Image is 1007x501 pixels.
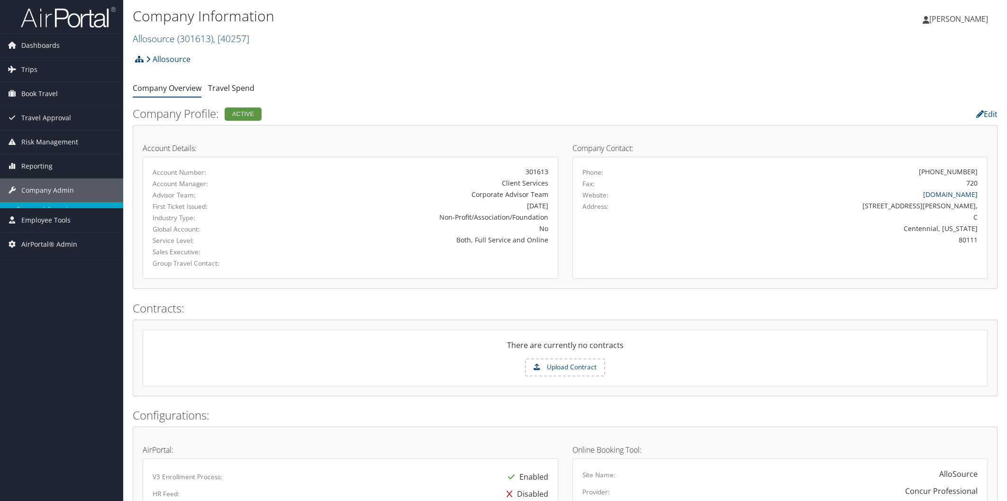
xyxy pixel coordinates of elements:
[21,106,71,130] span: Travel Approval
[133,83,201,93] a: Company Overview
[582,179,595,188] label: Fax:
[133,32,249,45] a: Allosource
[289,178,548,188] div: Client Services
[133,407,998,423] h2: Configurations:
[213,32,249,45] span: , [ 40257 ]
[225,107,262,121] div: Active
[21,6,116,28] img: airportal-logo.png
[919,167,978,177] div: [PHONE_NUMBER]
[685,212,978,222] div: C
[146,50,191,69] a: Allosource
[582,470,616,480] label: Site Name:
[685,235,978,245] div: 80111
[503,468,548,485] div: Enabled
[133,106,705,122] h2: Company Profile:
[21,58,37,81] span: Trips
[21,179,74,202] span: Company Admin
[133,300,998,316] h2: Contracts:
[289,189,548,199] div: Corporate Advisor Team
[923,5,998,33] a: [PERSON_NAME]
[21,233,77,256] span: AirPortal® Admin
[143,446,558,454] h4: AirPortal:
[929,14,988,24] span: [PERSON_NAME]
[939,468,978,480] div: AlloSource
[153,472,222,482] label: V3 Enrollment Process:
[153,179,275,188] label: Account Manager:
[208,83,254,93] a: Travel Spend
[685,201,978,211] div: [STREET_ADDRESS][PERSON_NAME],
[526,359,604,376] label: Upload Contract
[153,489,180,499] label: HR Feed:
[289,224,548,233] div: No
[21,154,53,178] span: Reporting
[153,213,275,223] label: Industry Type:
[905,485,978,497] div: Concur Professional
[582,168,603,177] label: Phone:
[685,224,978,233] div: Centennial, [US_STATE]
[153,190,275,200] label: Advisor Team:
[582,202,608,211] label: Address:
[572,144,988,152] h4: Company Contact:
[153,168,275,177] label: Account Number:
[153,247,275,257] label: Sales Executive:
[21,208,71,232] span: Employee Tools
[289,235,548,245] div: Both, Full Service and Online
[923,190,978,199] a: [DOMAIN_NAME]
[153,236,275,245] label: Service Level:
[21,34,60,57] span: Dashboards
[21,82,58,106] span: Book Travel
[572,446,988,454] h4: Online Booking Tool:
[143,340,987,358] div: There are currently no contracts
[153,202,275,211] label: First Ticket Issued:
[289,167,548,177] div: 301613
[289,212,548,222] div: Non-Profit/Association/Foundation
[143,144,558,152] h4: Account Details:
[966,178,978,188] div: 720
[582,190,608,200] label: Website:
[289,201,548,211] div: [DATE]
[21,130,78,154] span: Risk Management
[153,259,275,268] label: Group Travel Contact:
[976,109,998,119] a: Edit
[153,224,275,234] label: Global Account:
[177,32,213,45] span: ( 301613 )
[133,6,709,26] h1: Company Information
[582,487,610,497] label: Provider:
